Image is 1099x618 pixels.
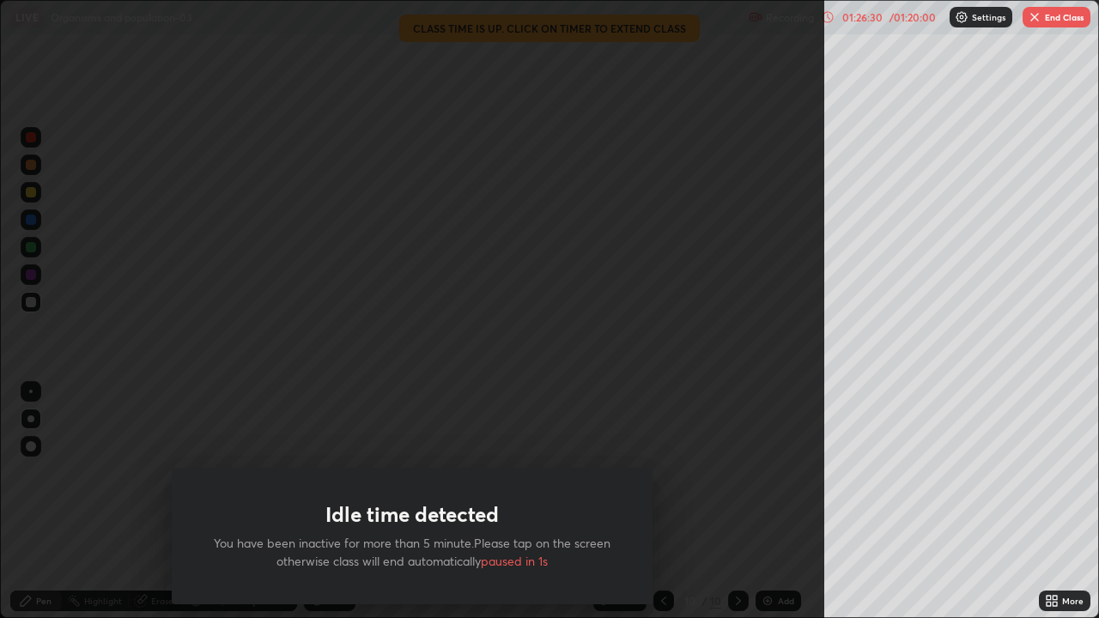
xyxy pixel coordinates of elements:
div: 01:26:30 [838,12,886,22]
span: paused in 1s [481,553,548,569]
p: You have been inactive for more than 5 minute.Please tap on the screen otherwise class will end a... [213,534,611,570]
h1: Idle time detected [325,502,499,527]
div: More [1062,597,1084,605]
img: end-class-cross [1028,10,1041,24]
button: End Class [1023,7,1090,27]
img: class-settings-icons [955,10,968,24]
div: / 01:20:00 [886,12,939,22]
p: Settings [972,13,1005,21]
